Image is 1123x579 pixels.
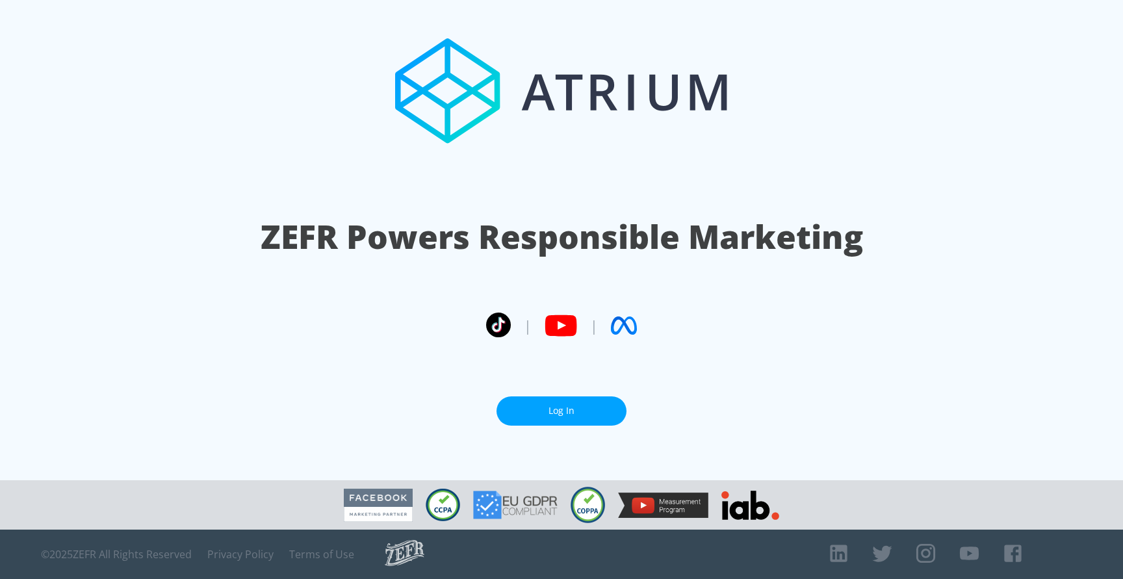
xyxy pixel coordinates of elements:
img: GDPR Compliant [473,491,558,519]
img: CCPA Compliant [426,489,460,521]
a: Terms of Use [289,548,354,561]
img: YouTube Measurement Program [618,493,708,518]
h1: ZEFR Powers Responsible Marketing [261,214,863,259]
img: IAB [721,491,779,520]
span: | [524,316,532,335]
span: | [590,316,598,335]
a: Log In [497,396,626,426]
a: Privacy Policy [207,548,274,561]
span: © 2025 ZEFR All Rights Reserved [41,548,192,561]
img: COPPA Compliant [571,487,605,523]
img: Facebook Marketing Partner [344,489,413,522]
